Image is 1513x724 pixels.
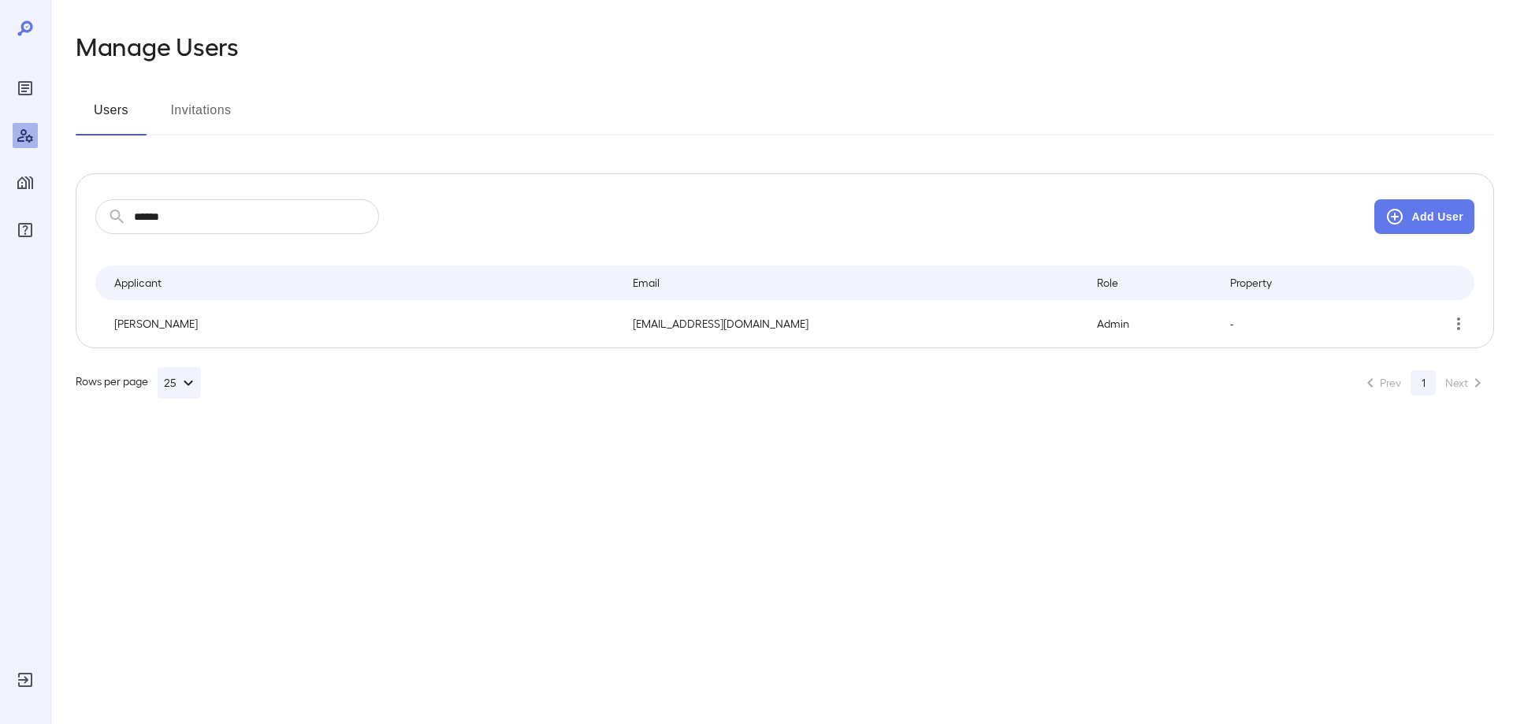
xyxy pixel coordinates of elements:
p: [PERSON_NAME] [114,316,608,332]
p: Admin [1097,316,1205,332]
th: Role [1084,265,1217,300]
button: 25 [158,367,201,399]
p: [EMAIL_ADDRESS][DOMAIN_NAME] [633,316,1072,332]
button: Invitations [165,98,236,136]
table: simple table [95,265,1474,347]
h2: Manage Users [76,32,239,60]
p: - [1230,316,1359,332]
div: Rows per page [76,367,201,399]
th: Applicant [95,265,620,300]
button: page 1 [1411,370,1436,395]
button: Users [76,98,147,136]
button: Add User [1374,199,1474,234]
nav: pagination navigation [1354,370,1494,395]
div: Log Out [13,667,38,692]
th: Property [1217,265,1372,300]
th: Email [620,265,1084,300]
div: Manage Properties [13,170,38,195]
div: FAQ [13,217,38,243]
div: Manage Users [13,123,38,148]
div: Reports [13,76,38,101]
